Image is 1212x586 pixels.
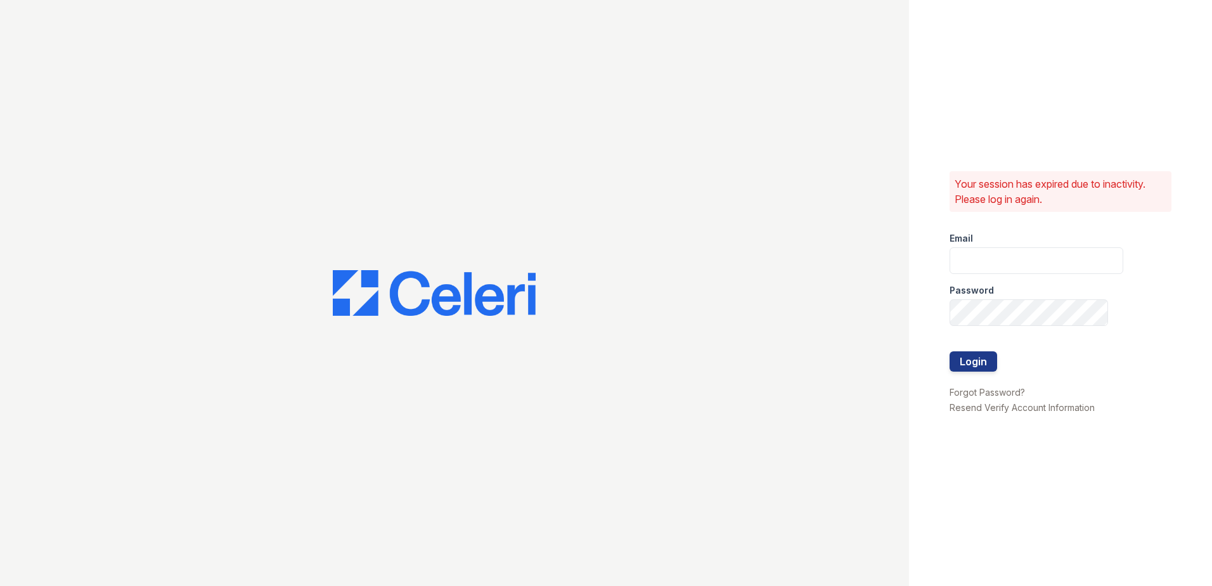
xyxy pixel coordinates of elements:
[950,232,973,245] label: Email
[950,387,1025,398] a: Forgot Password?
[950,284,994,297] label: Password
[950,402,1095,413] a: Resend Verify Account Information
[333,270,536,316] img: CE_Logo_Blue-a8612792a0a2168367f1c8372b55b34899dd931a85d93a1a3d3e32e68fde9ad4.png
[955,176,1166,207] p: Your session has expired due to inactivity. Please log in again.
[950,351,997,372] button: Login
